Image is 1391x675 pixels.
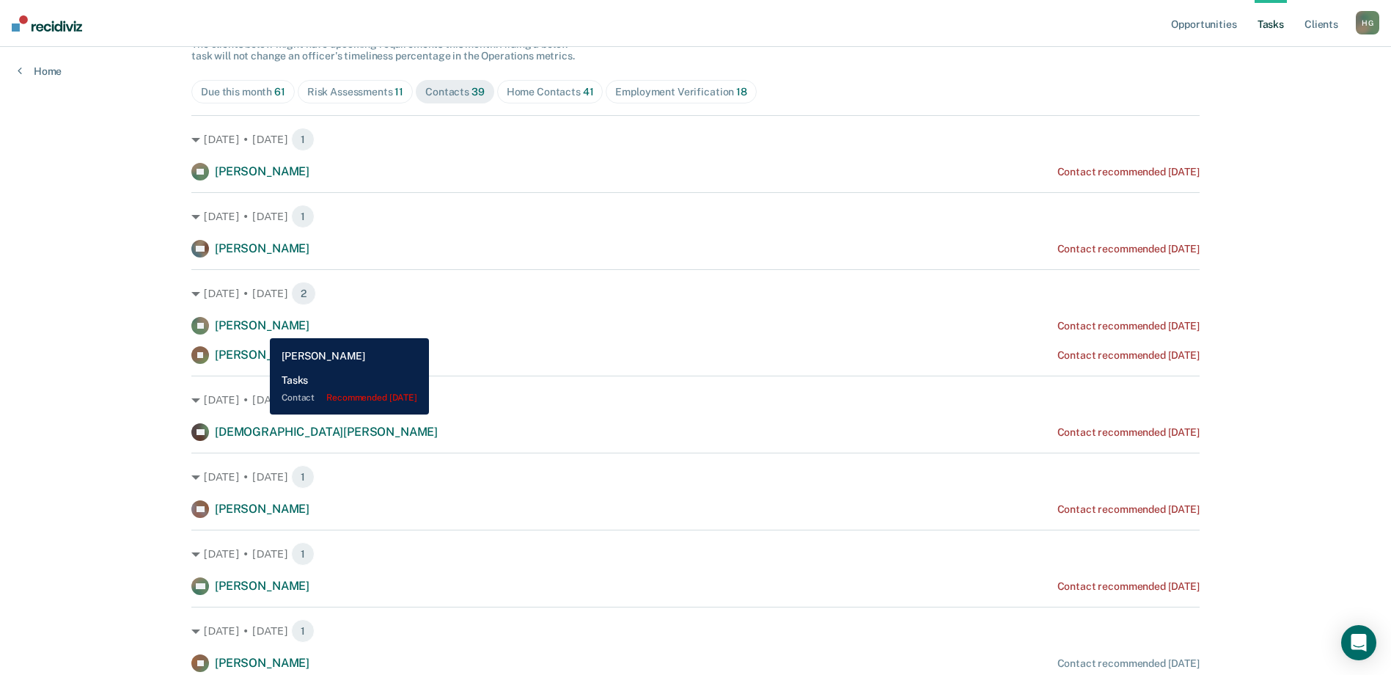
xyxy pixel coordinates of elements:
span: 1 [291,542,315,566]
div: [DATE] • [DATE] 1 [191,619,1200,643]
div: [DATE] • [DATE] 1 [191,542,1200,566]
span: [PERSON_NAME] [215,164,309,178]
div: Due this month [201,86,285,98]
div: Contact recommended [DATE] [1057,320,1200,332]
span: [PERSON_NAME] [215,579,309,593]
div: Contact recommended [DATE] [1057,580,1200,593]
span: 1 [291,388,315,412]
span: 1 [291,128,315,151]
span: [PERSON_NAME] [215,241,309,255]
div: Employment Verification [615,86,746,98]
span: 1 [291,619,315,643]
div: Home Contacts [507,86,594,98]
span: [PERSON_NAME] [215,348,309,362]
span: 1 [291,205,315,228]
div: Contacts [425,86,485,98]
div: Contact recommended [DATE] [1057,349,1200,362]
div: Risk Assessments [307,86,403,98]
div: H G [1356,11,1379,34]
div: Contact recommended [DATE] [1057,426,1200,439]
div: Contact recommended [DATE] [1057,657,1200,670]
span: [PERSON_NAME] [215,656,309,670]
div: [DATE] • [DATE] 1 [191,465,1200,489]
span: [DEMOGRAPHIC_DATA][PERSON_NAME] [215,425,438,439]
div: [DATE] • [DATE] 2 [191,282,1200,305]
span: 2 [291,282,316,305]
div: Contact recommended [DATE] [1057,243,1200,255]
div: Open Intercom Messenger [1341,625,1376,660]
div: [DATE] • [DATE] 1 [191,128,1200,151]
span: 11 [394,86,403,98]
img: Recidiviz [12,15,82,32]
span: The clients below might have upcoming requirements this month. Hiding a below task will not chang... [191,38,575,62]
button: HG [1356,11,1379,34]
div: [DATE] • [DATE] 1 [191,388,1200,412]
span: 61 [274,86,285,98]
a: Home [18,65,62,78]
span: [PERSON_NAME] [215,318,309,332]
span: 1 [291,465,315,489]
span: 41 [583,86,594,98]
div: [DATE] • [DATE] 1 [191,205,1200,228]
span: 18 [736,86,747,98]
span: 39 [471,86,485,98]
div: Contact recommended [DATE] [1057,503,1200,516]
span: [PERSON_NAME] [215,502,309,516]
div: Contact recommended [DATE] [1057,166,1200,178]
